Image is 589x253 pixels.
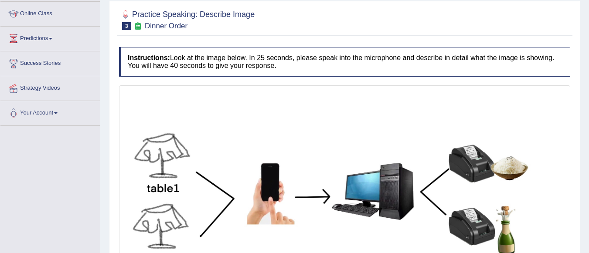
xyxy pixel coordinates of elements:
[145,22,187,30] small: Dinner Order
[0,2,100,24] a: Online Class
[133,22,143,30] small: Exam occurring question
[119,8,255,30] h2: Practice Speaking: Describe Image
[0,51,100,73] a: Success Stories
[0,101,100,123] a: Your Account
[122,22,131,30] span: 3
[0,76,100,98] a: Strategy Videos
[0,27,100,48] a: Predictions
[128,54,170,61] b: Instructions:
[119,47,570,76] h4: Look at the image below. In 25 seconds, please speak into the microphone and describe in detail w...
